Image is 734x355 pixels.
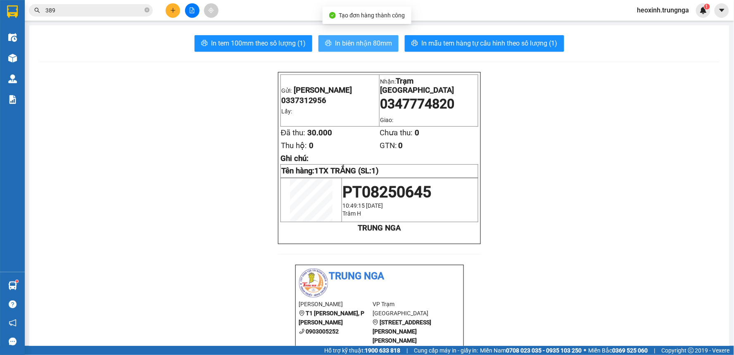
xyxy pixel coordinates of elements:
span: search [34,7,40,13]
span: Trâm H [342,210,361,217]
span: | [406,346,408,355]
span: heoxinh.trungnga [631,5,696,15]
span: 1 [705,4,708,10]
button: printerIn mẫu tem hàng tự cấu hình theo số lượng (1) [405,35,564,52]
span: In mẫu tem hàng tự cấu hình theo số lượng (1) [421,38,558,48]
span: Cung cấp máy in - giấy in: [414,346,478,355]
span: GTN: [380,141,397,150]
img: warehouse-icon [8,74,17,83]
p: Gửi: [281,86,379,95]
span: In biên nhận 80mm [335,38,392,48]
span: environment [4,46,10,52]
span: Trạm [GEOGRAPHIC_DATA] [380,77,454,95]
span: Đã thu: [281,128,305,137]
button: printerIn tem 100mm theo số lượng (1) [195,35,312,52]
input: Tìm tên, số ĐT hoặc mã đơn [45,6,143,15]
li: Trung Nga [299,269,460,284]
span: | [654,346,656,355]
span: plus [170,7,176,13]
span: file-add [189,7,195,13]
b: [STREET_ADDRESS][PERSON_NAME][PERSON_NAME] [373,319,431,344]
span: Giao: [380,117,393,123]
span: printer [325,40,332,48]
strong: 1900 633 818 [365,347,400,354]
sup: 1 [16,280,18,283]
span: 0 [398,141,403,150]
img: warehouse-icon [8,33,17,42]
li: VP Trạm [GEOGRAPHIC_DATA] [373,300,447,318]
span: notification [9,319,17,327]
img: solution-icon [8,95,17,104]
button: caret-down [715,3,729,18]
span: close-circle [145,7,150,14]
span: Miền Bắc [589,346,648,355]
span: PT08250645 [342,183,431,201]
span: caret-down [718,7,726,14]
span: copyright [688,348,694,353]
span: 10:49:15 [DATE] [342,202,383,209]
b: T1 [PERSON_NAME], P [PERSON_NAME] [4,46,55,70]
strong: 0369 525 060 [613,347,648,354]
li: Trung Nga [4,4,120,20]
span: Thu hộ: [281,141,307,150]
span: Miền Nam [480,346,582,355]
span: environment [299,310,305,316]
span: Chưa thu: [380,128,413,137]
strong: 0708 023 035 - 0935 103 250 [506,347,582,354]
li: [PERSON_NAME] [299,300,373,309]
sup: 1 [704,4,710,10]
span: Tạo đơn hàng thành công [339,12,405,19]
span: question-circle [9,300,17,308]
li: [PERSON_NAME] [4,35,57,44]
span: 0337312956 [281,96,327,105]
span: Hỗ trợ kỹ thuật: [324,346,400,355]
img: warehouse-icon [8,54,17,62]
span: 0 [415,128,419,137]
img: warehouse-icon [8,281,17,290]
span: Lấy: [281,108,292,115]
span: 0 [309,141,314,150]
img: logo.jpg [299,269,328,297]
span: printer [411,40,418,48]
button: aim [204,3,219,18]
img: icon-new-feature [700,7,707,14]
li: VP Trạm [GEOGRAPHIC_DATA] [57,35,110,62]
button: printerIn biên nhận 80mm [318,35,399,52]
b: 0903005252 [306,328,339,335]
span: ⚪️ [584,349,587,352]
span: 1TX TRẮNG (SL: [315,166,379,175]
img: logo-vxr [7,5,18,18]
span: phone [299,329,305,334]
span: [PERSON_NAME] [294,86,352,95]
span: aim [208,7,214,13]
span: 30.000 [307,128,332,137]
p: Nhận: [380,77,477,95]
img: logo.jpg [4,4,33,33]
span: In tem 100mm theo số lượng (1) [211,38,306,48]
span: check-circle [329,12,336,19]
span: printer [201,40,208,48]
span: 1) [372,166,379,175]
button: plus [166,3,180,18]
button: file-add [185,3,200,18]
span: close-circle [145,7,150,12]
strong: TRUNG NGA [358,223,401,233]
span: message [9,338,17,345]
span: 0347774820 [380,96,454,112]
b: T1 [PERSON_NAME], P [PERSON_NAME] [299,310,365,326]
span: environment [373,319,378,325]
span: Ghi chú: [280,154,309,163]
strong: Tên hàng: [281,166,379,175]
